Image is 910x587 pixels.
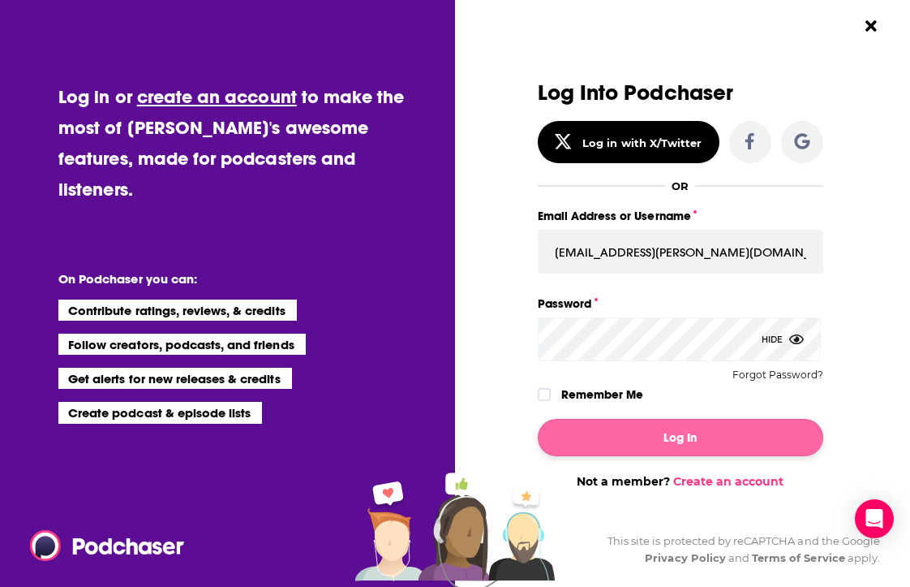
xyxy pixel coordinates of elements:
[538,230,823,274] input: Email Address or Username
[645,551,726,564] a: Privacy Policy
[855,499,894,538] div: Open Intercom Messenger
[856,11,886,41] button: Close Button
[30,530,173,561] a: Podchaser - Follow, Share and Rate Podcasts
[58,368,291,389] li: Get alerts for new releases & credits
[538,81,823,105] h3: Log Into Podchaser
[137,85,297,108] a: create an account
[752,551,845,564] a: Terms of Service
[672,179,689,192] div: OR
[732,369,823,381] button: Forgot Password?
[538,293,823,314] label: Password
[538,419,823,456] button: Log In
[538,121,719,163] button: Log in with X/Twitter
[58,334,306,355] li: Follow creators, podcasts, and friends
[561,384,643,405] label: Remember Me
[538,474,823,489] div: Not a member?
[582,136,702,149] div: Log in with X/Twitter
[58,271,383,287] li: On Podchaser you can:
[30,530,186,561] img: Podchaser - Follow, Share and Rate Podcasts
[58,300,297,321] li: Contribute ratings, reviews, & credits
[673,474,783,489] a: Create an account
[595,533,880,567] div: This site is protected by reCAPTCHA and the Google and apply.
[762,317,804,361] div: Hide
[58,402,262,423] li: Create podcast & episode lists
[538,205,823,227] label: Email Address or Username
